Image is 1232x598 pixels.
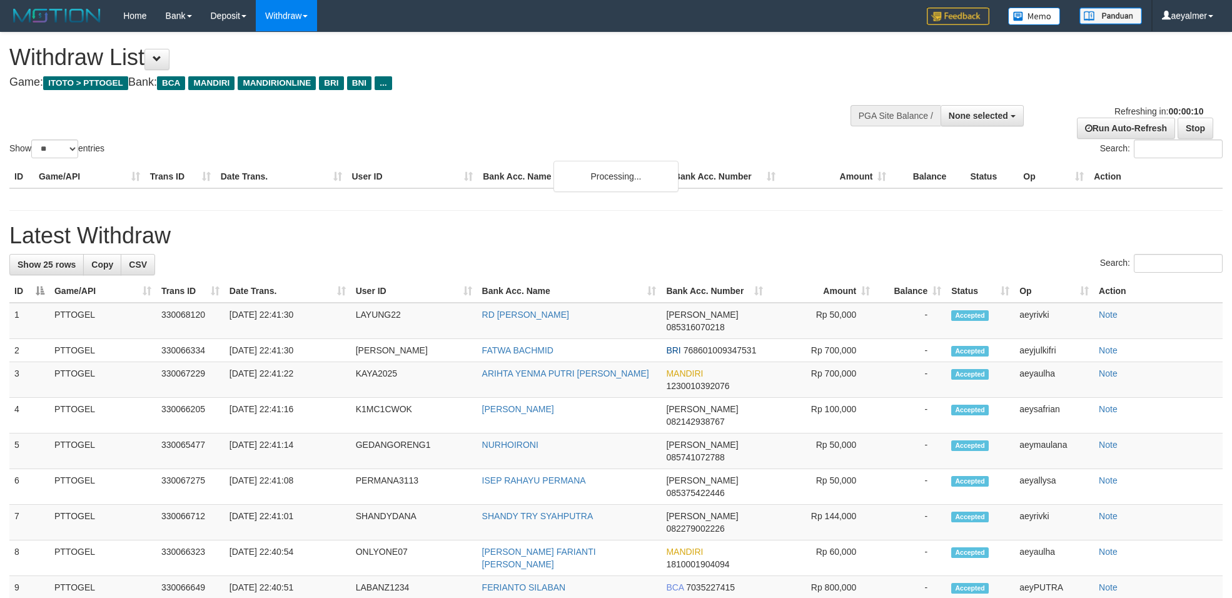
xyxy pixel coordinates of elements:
[482,582,566,592] a: FERIANTO SILABAN
[156,280,225,303] th: Trans ID: activate to sort column ascending
[666,310,738,320] span: [PERSON_NAME]
[666,582,684,592] span: BCA
[666,368,703,378] span: MANDIRI
[1099,345,1118,355] a: Note
[9,398,49,433] td: 4
[156,398,225,433] td: 330066205
[18,260,76,270] span: Show 25 rows
[225,362,351,398] td: [DATE] 22:41:22
[666,404,738,414] span: [PERSON_NAME]
[1014,303,1094,339] td: aeyrivki
[1099,368,1118,378] a: Note
[1114,106,1203,116] span: Refreshing in:
[1018,165,1089,188] th: Op
[949,111,1008,121] span: None selected
[1099,440,1118,450] a: Note
[1014,540,1094,576] td: aeyaulha
[49,540,156,576] td: PTTOGEL
[875,280,946,303] th: Balance: activate to sort column ascending
[951,476,989,487] span: Accepted
[1099,310,1118,320] a: Note
[951,310,989,321] span: Accepted
[9,505,49,540] td: 7
[965,165,1018,188] th: Status
[553,161,679,192] div: Processing...
[157,76,185,90] span: BCA
[351,280,477,303] th: User ID: activate to sort column ascending
[875,505,946,540] td: -
[351,505,477,540] td: SHANDYDANA
[9,165,34,188] th: ID
[351,469,477,505] td: PERMANA3113
[225,303,351,339] td: [DATE] 22:41:30
[482,368,649,378] a: ARIHTA YENMA PUTRI [PERSON_NAME]
[951,583,989,594] span: Accepted
[49,280,156,303] th: Game/API: activate to sort column ascending
[129,260,147,270] span: CSV
[666,440,738,450] span: [PERSON_NAME]
[951,346,989,357] span: Accepted
[43,76,128,90] span: ITOTO > PTTOGEL
[669,165,780,188] th: Bank Acc. Number
[951,440,989,451] span: Accepted
[156,540,225,576] td: 330066323
[49,433,156,469] td: PTTOGEL
[9,362,49,398] td: 3
[156,339,225,362] td: 330066334
[666,345,680,355] span: BRI
[9,303,49,339] td: 1
[34,165,145,188] th: Game/API
[9,540,49,576] td: 8
[482,404,554,414] a: [PERSON_NAME]
[1014,280,1094,303] th: Op: activate to sort column ascending
[1168,106,1203,116] strong: 00:00:10
[482,547,596,569] a: [PERSON_NAME] FARIANTI [PERSON_NAME]
[1079,8,1142,24] img: panduan.png
[156,433,225,469] td: 330065477
[1099,582,1118,592] a: Note
[49,505,156,540] td: PTTOGEL
[780,165,892,188] th: Amount
[156,362,225,398] td: 330067229
[9,280,49,303] th: ID: activate to sort column descending
[1094,280,1223,303] th: Action
[1077,118,1175,139] a: Run Auto-Refresh
[351,362,477,398] td: KAYA2025
[951,405,989,415] span: Accepted
[49,469,156,505] td: PTTOGEL
[666,547,703,557] span: MANDIRI
[1099,511,1118,521] a: Note
[1134,139,1223,158] input: Search:
[121,254,155,275] a: CSV
[875,433,946,469] td: -
[9,254,84,275] a: Show 25 rows
[31,139,78,158] select: Showentries
[1100,254,1223,273] label: Search:
[225,433,351,469] td: [DATE] 22:41:14
[156,303,225,339] td: 330068120
[225,398,351,433] td: [DATE] 22:41:16
[768,505,875,540] td: Rp 144,000
[666,488,724,498] span: Copy 085375422446 to clipboard
[49,339,156,362] td: PTTOGEL
[666,381,729,391] span: Copy 1230010392076 to clipboard
[375,76,391,90] span: ...
[768,398,875,433] td: Rp 100,000
[941,105,1024,126] button: None selected
[768,540,875,576] td: Rp 60,000
[1099,404,1118,414] a: Note
[666,524,724,534] span: Copy 082279002226 to clipboard
[9,469,49,505] td: 6
[875,362,946,398] td: -
[1099,475,1118,485] a: Note
[1014,398,1094,433] td: aeysafrian
[351,303,477,339] td: LAYUNG22
[951,512,989,522] span: Accepted
[319,76,343,90] span: BRI
[91,260,113,270] span: Copy
[225,339,351,362] td: [DATE] 22:41:30
[1100,139,1223,158] label: Search:
[875,339,946,362] td: -
[49,303,156,339] td: PTTOGEL
[351,540,477,576] td: ONLYONE07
